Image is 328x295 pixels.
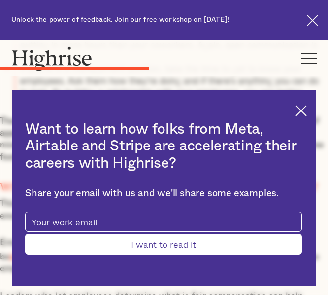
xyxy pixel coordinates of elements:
input: Your work email [25,212,302,232]
img: Cross icon [295,105,307,116]
img: Cross icon [307,15,318,26]
input: I want to read it [25,234,302,255]
h2: Want to learn how folks from Meta, Airtable and Stripe are accelerating their careers with Highrise? [25,121,302,172]
img: Highrise logo [11,46,93,71]
form: current-ascender-blog-article-modal-form [25,212,302,255]
div: Share your email with us and we'll share some examples. [25,188,302,200]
